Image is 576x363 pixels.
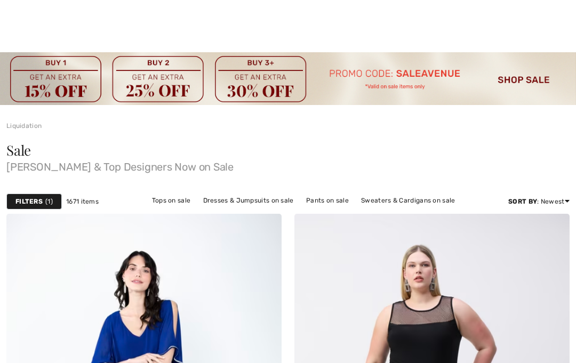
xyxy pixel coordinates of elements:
[6,157,570,172] span: [PERSON_NAME] & Top Designers Now on Sale
[508,198,537,205] strong: Sort By
[195,207,287,221] a: Jackets & Blazers on sale
[66,197,99,206] span: 1671 items
[343,207,412,221] a: Outerwear on sale
[198,193,299,207] a: Dresses & Jumpsuits on sale
[6,141,31,159] span: Sale
[6,122,42,130] a: Liquidation
[147,193,196,207] a: Tops on sale
[45,197,53,206] span: 1
[356,193,460,207] a: Sweaters & Cardigans on sale
[301,193,354,207] a: Pants on sale
[289,207,341,221] a: Skirts on sale
[508,197,570,206] div: : Newest
[15,197,43,206] strong: Filters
